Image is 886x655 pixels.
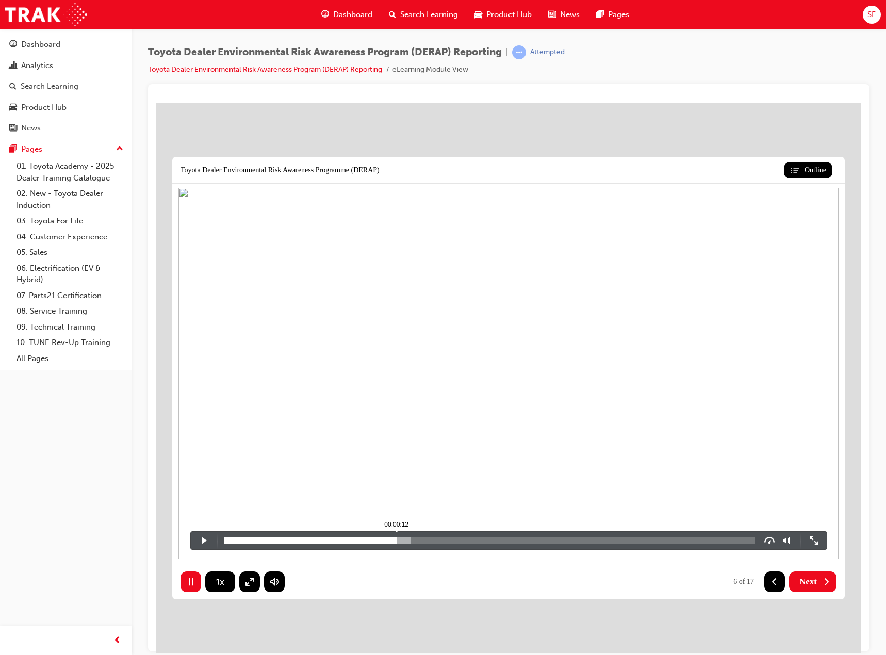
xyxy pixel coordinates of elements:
a: news-iconNews [540,4,588,25]
a: 09. Technical Training [12,319,127,335]
span: pages-icon [596,8,604,21]
span: up-icon [116,142,123,156]
div: Pages [21,143,42,155]
a: 05. Sales [12,244,127,260]
span: Product Hub [486,9,532,21]
a: pages-iconPages [588,4,637,25]
span: Next [643,474,661,484]
a: 08. Service Training [12,303,127,319]
span: news-icon [548,8,556,21]
span: car-icon [9,103,17,112]
button: Pages [4,140,127,159]
span: guage-icon [9,40,17,50]
div: Attempted [530,47,565,57]
a: 06. Electrification (EV & Hybrid) [12,260,127,288]
img: Trak [5,3,87,26]
span: Dashboard [333,9,372,21]
div: Product Hub [21,102,67,113]
span: Search Learning [400,9,458,21]
a: 01. Toyota Academy - 2025 Dealer Training Catalogue [12,158,127,186]
span: guage-icon [321,8,329,21]
div: 6 of 17 [577,475,598,483]
button: SF [863,6,881,24]
div: 00:00:12 [225,417,256,430]
div: Analytics [21,60,53,72]
span: Toyota Dealer Environmental Risk Awareness Program (DERAP) Reporting [148,46,502,58]
a: 10. TUNE Rev-Up Training [12,335,127,351]
a: 07. Parts21 Certification [12,288,127,304]
span: Pages [608,9,629,21]
span: chart-icon [9,61,17,71]
span: | [506,46,508,58]
a: guage-iconDashboard [313,4,381,25]
a: Search Learning [4,77,127,96]
div: Search Learning [21,80,78,92]
span: learningRecordVerb_ATTEMPT-icon [512,45,526,59]
a: Analytics [4,56,127,75]
a: Dashboard [4,35,127,54]
div: Dashboard [21,39,60,51]
span: pages-icon [9,145,17,154]
span: search-icon [389,8,396,21]
button: DashboardAnalyticsSearch LearningProduct HubNews [4,33,127,140]
span: car-icon [474,8,482,21]
span: search-icon [9,82,17,91]
a: search-iconSearch Learning [381,4,466,25]
li: eLearning Module View [392,64,468,76]
a: News [4,119,127,138]
span: News [560,9,580,21]
span: prev-icon [113,634,121,647]
span: news-icon [9,124,17,133]
a: car-iconProduct Hub [466,4,540,25]
a: Toyota Dealer Environmental Risk Awareness Program (DERAP) Reporting [148,65,382,74]
a: 03. Toyota For Life [12,213,127,229]
a: 02. New - Toyota Dealer Induction [12,186,127,213]
span: Outline [648,62,670,73]
a: Product Hub [4,98,127,117]
div: News [21,122,41,134]
div: Toyota Dealer Environmental Risk Awareness Programme (DERAP) [24,62,223,73]
a: All Pages [12,351,127,367]
span: SF [867,9,876,21]
a: 04. Customer Experience [12,229,127,245]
